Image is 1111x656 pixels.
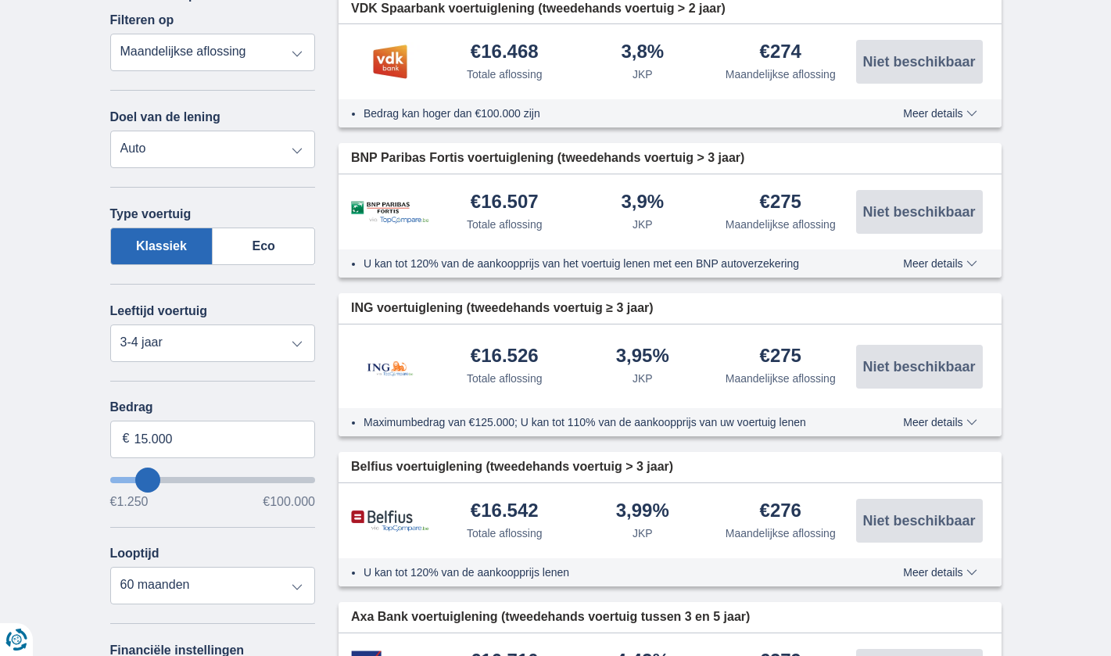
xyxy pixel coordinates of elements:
div: Totale aflossing [467,371,543,386]
span: Meer details [903,258,977,269]
span: Niet beschikbaar [862,360,975,374]
span: Axa Bank voertuiglening (tweedehands voertuig tussen 3 en 5 jaar) [351,608,750,626]
div: Totale aflossing [467,66,543,82]
div: JKP [633,525,653,541]
label: Klassiek [110,228,213,265]
label: Type voertuig [110,207,192,221]
span: Niet beschikbaar [862,514,975,528]
label: Doel van de lening [110,110,220,124]
button: Niet beschikbaar [856,345,983,389]
div: €275 [760,192,801,213]
div: 3,95% [616,346,669,367]
li: Maximumbedrag van €125.000; U kan tot 110% van de aankoopprijs van uw voertuig lenen [364,414,846,430]
span: € [123,430,130,448]
div: €16.542 [471,501,539,522]
span: BNP Paribas Fortis voertuiglening (tweedehands voertuig > 3 jaar) [351,149,744,167]
label: Filteren op [110,13,174,27]
label: Leeftijd voertuig [110,304,207,318]
span: Belfius voertuiglening (tweedehands voertuig > 3 jaar) [351,458,673,476]
div: Maandelijkse aflossing [726,525,836,541]
span: ING voertuiglening (tweedehands voertuig ≥ 3 jaar) [351,299,654,317]
img: product.pl.alt BNP Paribas Fortis [351,201,429,224]
div: Maandelijkse aflossing [726,371,836,386]
div: Totale aflossing [467,217,543,232]
div: €276 [760,501,801,522]
div: Maandelijkse aflossing [726,217,836,232]
button: Niet beschikbaar [856,40,983,84]
div: Maandelijkse aflossing [726,66,836,82]
div: €16.526 [471,346,539,367]
button: Meer details [891,416,988,428]
span: Niet beschikbaar [862,55,975,69]
img: product.pl.alt VDK bank [351,42,429,81]
span: Meer details [903,417,977,428]
div: 3,9% [621,192,664,213]
div: JKP [633,371,653,386]
div: JKP [633,66,653,82]
label: Looptijd [110,547,159,561]
button: Meer details [891,257,988,270]
div: €16.468 [471,42,539,63]
div: €16.507 [471,192,539,213]
button: Meer details [891,107,988,120]
div: €275 [760,346,801,367]
span: Meer details [903,567,977,578]
li: U kan tot 120% van de aankoopprijs lenen [364,565,846,580]
li: U kan tot 120% van de aankoopprijs van het voertuig lenen met een BNP autoverzekering [364,256,846,271]
div: Totale aflossing [467,525,543,541]
button: Niet beschikbaar [856,499,983,543]
input: wantToBorrow [110,477,316,483]
div: 3,99% [616,501,669,522]
img: product.pl.alt Belfius [351,510,429,532]
span: €100.000 [263,496,315,508]
span: €1.250 [110,496,149,508]
label: Bedrag [110,400,316,414]
img: product.pl.alt ING [351,340,429,393]
label: Eco [213,228,315,265]
div: 3,8% [621,42,664,63]
span: Niet beschikbaar [862,205,975,219]
span: Meer details [903,108,977,119]
div: JKP [633,217,653,232]
div: €274 [760,42,801,63]
button: Niet beschikbaar [856,190,983,234]
li: Bedrag kan hoger dan €100.000 zijn [364,106,846,121]
button: Meer details [891,566,988,579]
